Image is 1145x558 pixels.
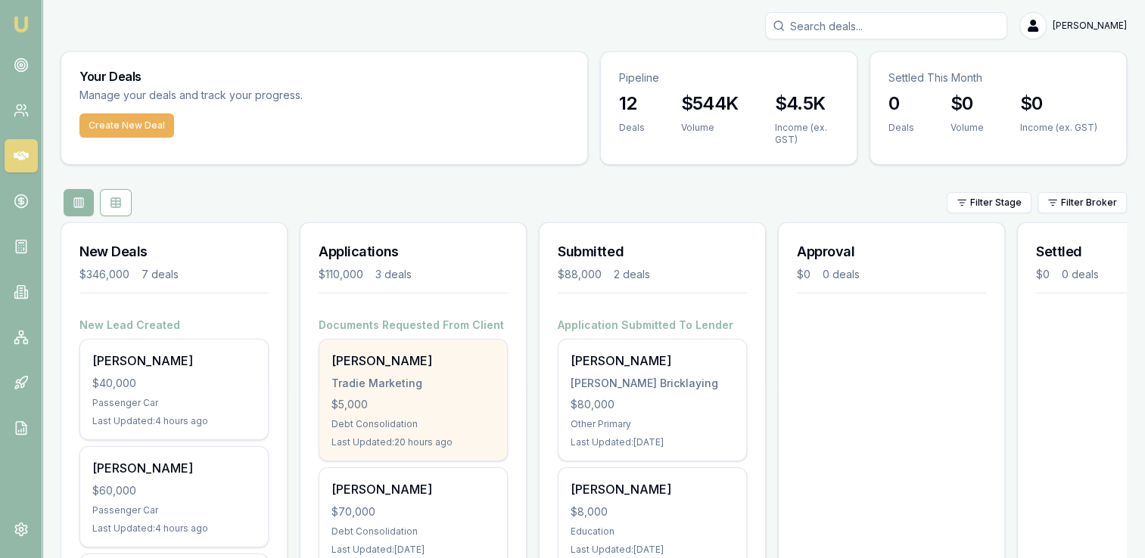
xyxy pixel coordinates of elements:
div: $40,000 [92,376,256,391]
div: Last Updated: 4 hours ago [92,415,256,427]
div: $0 [797,267,811,282]
div: Passenger Car [92,397,256,409]
div: $88,000 [558,267,602,282]
div: Passenger Car [92,504,256,516]
div: 0 deals [823,267,860,282]
div: [PERSON_NAME] [331,352,495,370]
div: 7 deals [142,267,179,282]
span: [PERSON_NAME] [1053,20,1127,32]
input: Search deals [765,12,1007,39]
div: Income (ex. GST) [775,122,839,146]
div: [PERSON_NAME] [571,352,734,370]
h4: Application Submitted To Lender [558,318,747,333]
div: Last Updated: [DATE] [571,436,734,448]
div: [PERSON_NAME] Bricklaying [571,376,734,391]
h3: 12 [619,91,645,116]
button: Create New Deal [79,113,174,138]
h4: New Lead Created [79,318,269,333]
p: Manage your deals and track your progress. [79,87,467,104]
div: [PERSON_NAME] [331,480,495,498]
div: [PERSON_NAME] [92,352,256,370]
div: $70,000 [331,504,495,519]
div: 2 deals [614,267,650,282]
div: $110,000 [319,267,363,282]
div: Income (ex. GST) [1020,122,1097,134]
div: $5,000 [331,397,495,412]
h3: 0 [888,91,914,116]
span: Filter Stage [970,197,1022,209]
div: $60,000 [92,483,256,498]
div: $346,000 [79,267,129,282]
button: Filter Stage [947,192,1031,213]
div: Tradie Marketing [331,376,495,391]
div: Debt Consolidation [331,525,495,538]
p: Settled This Month [888,70,1108,85]
div: Education [571,525,734,538]
button: Filter Broker [1038,192,1127,213]
p: Pipeline [619,70,839,85]
div: $0 [1036,267,1050,282]
h3: New Deals [79,241,269,262]
h3: Applications [319,241,508,262]
div: Last Updated: [DATE] [331,544,495,556]
h3: $0 [1020,91,1097,116]
h3: $4.5K [775,91,839,116]
img: emu-icon-u.png [12,15,30,33]
h3: $0 [951,91,984,116]
div: Other Primary [571,418,734,430]
div: Last Updated: 20 hours ago [331,436,495,448]
div: Last Updated: 4 hours ago [92,522,256,535]
h3: $544K [681,91,739,116]
h3: Approval [797,241,986,262]
div: Volume [681,122,739,134]
div: [PERSON_NAME] [571,480,734,498]
h4: Documents Requested From Client [319,318,508,333]
div: Deals [888,122,914,134]
h3: Submitted [558,241,747,262]
div: $8,000 [571,504,734,519]
div: [PERSON_NAME] [92,459,256,477]
div: $80,000 [571,397,734,412]
div: 0 deals [1062,267,1099,282]
div: 3 deals [375,267,412,282]
span: Filter Broker [1061,197,1117,209]
div: Deals [619,122,645,134]
div: Debt Consolidation [331,418,495,430]
div: Last Updated: [DATE] [571,544,734,556]
h3: Your Deals [79,70,569,82]
div: Volume [951,122,984,134]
